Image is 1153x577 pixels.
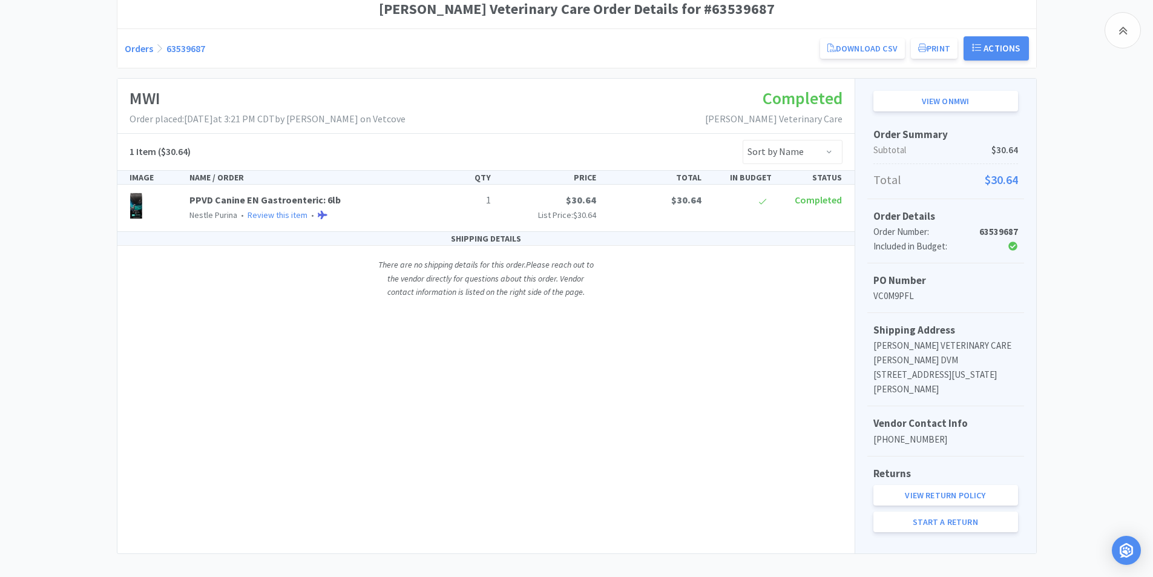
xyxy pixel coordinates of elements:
span: $30.64 [566,194,596,206]
a: 63539687 [166,42,205,54]
a: Orders [125,42,153,54]
div: IMAGE [125,171,185,184]
h5: Shipping Address [873,322,1018,338]
h5: Vendor Contact Info [873,415,1018,432]
h5: PO Number [873,272,1018,289]
p: [PERSON_NAME] Veterinary Care [705,111,843,127]
div: STATUS [777,171,847,184]
a: PPVD Canine EN Gastroenteric: 6lb [189,194,341,206]
div: SHIPPING DETAILS [117,232,855,246]
a: Review this item [248,209,307,220]
div: TOTAL [601,171,706,184]
div: PRICE [496,171,601,184]
p: [PHONE_NUMBER] [873,432,1018,447]
p: [PERSON_NAME] VETERINARY CARE [PERSON_NAME] DVM [STREET_ADDRESS][US_STATE][PERSON_NAME] [873,338,1018,397]
div: IN BUDGET [706,171,777,184]
a: Download CSV [820,38,905,59]
p: Subtotal [873,143,1018,157]
a: Start a Return [873,512,1018,532]
h5: Order Summary [873,127,1018,143]
span: $30.64 [671,194,701,206]
p: VC0M9PFL [873,289,1018,303]
span: • [239,209,246,220]
div: Order Number: [873,225,970,239]
img: cf101943c4544e2ebaf41e87b3467b91_10955.png [130,193,143,219]
h5: ($30.64) [130,144,191,160]
span: Completed [763,87,843,109]
h1: MWI [130,85,406,112]
span: $30.64 [573,209,596,220]
button: Actions [964,36,1029,61]
p: Order placed: [DATE] at 3:21 PM CDT by [PERSON_NAME] on Vetcove [130,111,406,127]
button: Print [911,38,958,59]
p: Total [873,170,1018,190]
i: There are no shipping details for this order. Please reach out to the vendor directly for questio... [378,259,594,297]
a: View onMWI [873,91,1018,111]
span: Nestle Purina [189,209,237,220]
h5: Returns [873,466,1018,482]
strong: 63539687 [979,226,1018,237]
div: Included in Budget: [873,239,970,254]
span: 1 Item [130,145,156,157]
div: NAME / ORDER [185,171,425,184]
div: Open Intercom Messenger [1112,536,1141,565]
p: 1 [430,193,491,208]
span: Completed [795,194,842,206]
span: $30.64 [991,143,1018,157]
span: $30.64 [985,170,1018,190]
h5: Order Details [873,208,1018,225]
p: List Price: [501,208,596,222]
a: View Return Policy [873,485,1018,506]
div: QTY [425,171,496,184]
span: • [309,209,316,220]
